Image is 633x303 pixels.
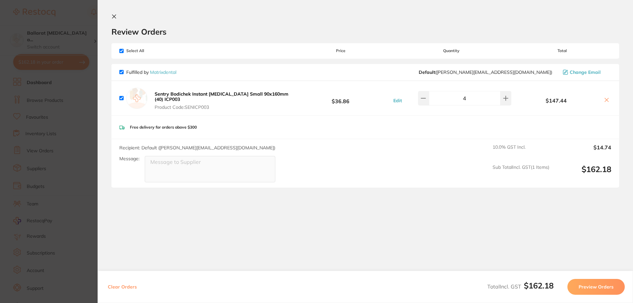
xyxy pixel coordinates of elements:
label: Message: [119,156,139,162]
span: Price [291,48,390,53]
button: Sentry Bodichek Instant [MEDICAL_DATA] Small 90x160mm (40) ICP003 Product Code:SENICP003 [153,91,291,110]
b: Sentry Bodichek Instant [MEDICAL_DATA] Small 90x160mm (40) ICP003 [155,91,288,102]
span: Sub Total Incl. GST ( 1 Items) [493,165,549,183]
button: Edit [391,98,404,104]
output: $162.18 [555,165,611,183]
b: Default [419,69,435,75]
button: Change Email [561,69,611,75]
output: $14.74 [555,144,611,159]
span: 10.0 % GST Incl. [493,144,549,159]
h2: Review Orders [111,27,619,37]
button: Clear Orders [106,279,139,295]
b: $36.86 [291,92,390,104]
p: Free delivery for orders above $300 [130,125,197,130]
a: Matrixdental [150,69,176,75]
span: Select All [119,48,185,53]
p: Fulfilled by [126,70,176,75]
span: Recipient: Default ( [PERSON_NAME][EMAIL_ADDRESS][DOMAIN_NAME] ) [119,145,275,151]
span: Total Incl. GST [487,283,554,290]
span: Change Email [570,70,601,75]
span: Quantity [390,48,513,53]
span: Product Code: SENICP003 [155,105,289,110]
button: Preview Orders [567,279,625,295]
b: $162.18 [524,281,554,290]
span: Total [513,48,611,53]
img: empty.jpg [126,88,147,109]
b: $147.44 [513,98,599,104]
span: peter@matrixdental.com.au [419,70,552,75]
